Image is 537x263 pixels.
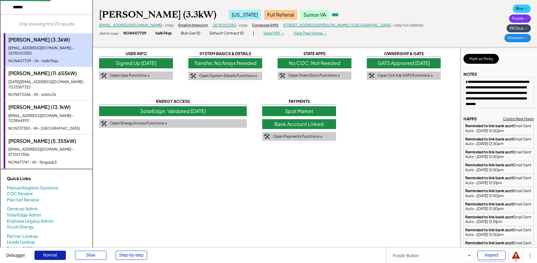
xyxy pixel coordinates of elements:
[8,46,89,56] div: [EMAIL_ADDRESS][DOMAIN_NAME] - 2678003282
[8,59,89,64] div: NON407729 - VA - halb74qs
[463,116,477,122] div: HAPPS
[476,180,502,185] em: [DATE] 12:51pm
[391,23,423,28] div: - copy full address
[512,259,520,262] div: 2
[283,23,391,27] a: [STREET_ADDRESS][PERSON_NAME] / [GEOGRAPHIC_DATA]
[278,51,351,57] div: STATE APPS
[262,119,336,129] div: Bank Account Linked
[463,71,477,77] div: NOTES
[279,73,285,79] img: tool-icon.png
[99,51,173,57] div: USER INFO
[7,218,54,224] a: Enphase Legacy Admin
[503,116,534,122] div: Create New Happ
[7,233,38,239] a: Partner Lookup
[507,24,531,33] div: RECbus →
[476,206,503,211] em: [DATE] 12:50pm
[99,23,162,27] a: [EMAIL_ADDRESS][DOMAIN_NAME]
[7,239,35,245] a: Leads Lookup
[188,51,262,57] div: SYSTEM BASICS & DETAILS
[110,121,167,126] div: Open Energy Access Functions ↓
[8,126,89,131] div: NON337552 - VA - [GEOGRAPHIC_DATA]
[99,99,247,104] div: ENERGY ACCESS
[278,58,351,68] div: No COC; Not Needed
[101,121,107,126] img: tool-icon.png
[7,197,39,203] a: Plan Set Review
[8,70,89,77] div: [PERSON_NAME] (11.655kW)
[7,185,58,191] a: Manual Register Systems
[34,251,66,260] div: Normal
[465,176,532,185] div: Email Sent Auto -
[465,188,513,193] strong: Reminded to link bank acct
[465,241,532,250] div: Email Sent Auto -
[162,23,174,28] div: - copy
[476,193,503,198] em: [DATE] 12:50pm
[8,147,89,157] div: [EMAIL_ADDRESS][DOMAIN_NAME] - 5712472556
[465,123,532,133] div: Email Sent Auto -
[229,10,261,20] div: [US_STATE]
[262,106,336,116] div: Spot Market
[8,36,89,43] div: [PERSON_NAME] (3.3kW)
[476,154,503,159] em: [DATE] 12:50pm
[513,5,531,13] div: Blue →
[252,23,279,28] div: Compose SMS
[236,23,247,28] div: - copy
[110,73,150,78] div: Open User Functions ↓
[300,10,329,20] div: Sunrun VA
[465,163,513,167] strong: Reminded to link bank acct
[465,241,513,245] strong: Reminded to link bank acct
[476,232,503,237] em: [DATE] 12:50pm
[155,31,172,36] div: halb74qs
[8,104,89,111] div: [PERSON_NAME] (13.1kW)
[7,176,68,182] div: Quick Links
[465,202,513,206] strong: Reminded to link bank acct
[368,73,375,79] img: tool-icon.png
[465,123,513,128] strong: Reminded to link bank acct
[99,31,119,35] div: click to copy:
[477,251,506,260] div: Inspect
[273,134,323,139] div: Open Payments Functions ↓
[465,215,532,224] div: Email Sent Auto -
[8,160,89,165] div: NON471741 - VA - 9jogqub3
[509,14,531,23] div: Purple →
[7,206,38,212] a: Generac Admin
[463,54,499,64] button: Mark as Tricky
[264,134,270,139] img: tool-icon.png
[465,137,532,146] div: Email Sent Auto -
[199,73,257,79] div: Open System Details Functions ↓
[476,128,503,133] em: [DATE] 12:50pm
[465,163,532,172] div: Email Sent Auto -
[465,137,513,141] strong: Reminded to link bank acct
[465,228,532,237] div: Email Sent Auto -
[213,23,236,27] a: 2678003282
[465,188,532,198] div: Email Sent Auto -
[465,176,513,180] strong: Reminded to link bank acct
[7,224,34,230] a: Stuck Energy
[8,92,89,97] div: NON472266 - VA - sivbtu3s
[7,212,42,218] a: SolarEdge Admin
[378,73,433,78] div: Open Sch A & GATS Functions ↓
[389,251,474,261] div: Purple Button
[288,73,340,78] div: Open State Docs Functions ↓
[477,260,506,263] div: Show responsive boxes
[294,31,327,36] div: View Their Home →
[8,79,89,90] div: [DATE][EMAIL_ADDRESS][DOMAIN_NAME] - 7033387322
[99,58,173,68] div: Signed Up [DATE]
[99,106,247,116] div: SolarEdge: Validated [DATE]
[504,34,531,42] div: Intercom →
[8,138,89,144] div: [PERSON_NAME] (5.355kW)
[264,10,297,20] div: Full Referral
[188,58,262,68] div: Transfer, No Arrays Needed
[101,73,107,79] img: tool-icon.png
[367,58,441,68] div: GATS Approved [DATE]
[8,113,89,124] div: [EMAIL_ADDRESS][DOMAIN_NAME] - 7038649121
[6,248,25,257] div: Debugger
[465,150,513,154] strong: Reminded to link bank acct
[465,202,532,211] div: Email Sent Auto -
[465,215,513,219] strong: Reminded to link bank acct
[210,31,244,36] div: Default Contract ID
[123,31,146,36] div: NON407729
[476,219,502,224] em: [DATE] 12:51pm
[75,251,106,260] div: Slow
[181,31,200,36] div: Bub Gen ID
[263,31,284,36] div: View PRP →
